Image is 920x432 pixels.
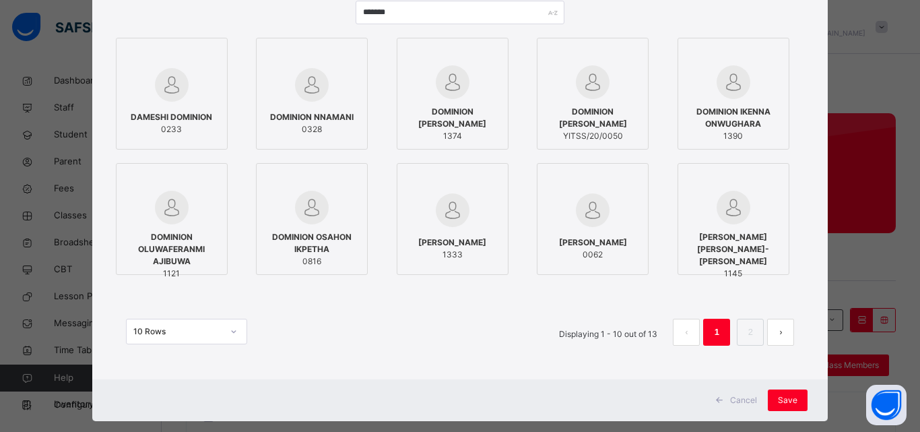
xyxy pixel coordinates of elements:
[778,394,797,406] span: Save
[155,191,189,224] img: default.svg
[549,319,667,346] li: Displaying 1 - 10 out of 13
[730,394,757,406] span: Cancel
[263,231,360,255] span: DOMINION OSAHON IKPETHA
[767,319,794,346] button: next page
[263,255,360,268] span: 0816
[436,65,469,99] img: default.svg
[131,123,212,135] span: 0233
[673,319,700,346] button: prev page
[404,106,501,130] span: DOMINION [PERSON_NAME]
[744,323,757,341] a: 2
[576,193,610,227] img: default.svg
[559,237,627,249] span: [PERSON_NAME]
[270,111,354,123] span: DOMINION NNAMANI
[685,231,782,268] span: [PERSON_NAME] [PERSON_NAME]-[PERSON_NAME]
[404,130,501,142] span: 1374
[717,65,750,99] img: default.svg
[711,323,723,341] a: 1
[685,130,782,142] span: 1390
[295,68,329,102] img: default.svg
[270,123,354,135] span: 0328
[295,191,329,224] img: default.svg
[418,237,486,249] span: [PERSON_NAME]
[544,106,641,130] span: DOMINION [PERSON_NAME]
[544,130,641,142] span: YITSS/20/0050
[703,319,730,346] li: 1
[717,191,750,224] img: default.svg
[576,65,610,99] img: default.svg
[685,106,782,130] span: DOMINION IKENNA ONWUGHARA
[123,268,220,280] span: 1121
[155,68,189,102] img: default.svg
[131,111,212,123] span: DAMESHI DOMINION
[559,249,627,261] span: 0062
[436,193,469,227] img: default.svg
[737,319,764,346] li: 2
[767,319,794,346] li: 下一页
[418,249,486,261] span: 1333
[123,231,220,268] span: DOMINION OLUWAFERANMI AJIBUWA
[685,268,782,280] span: 1145
[133,326,222,338] div: 10 Rows
[673,319,700,346] li: 上一页
[866,385,907,425] button: Open asap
